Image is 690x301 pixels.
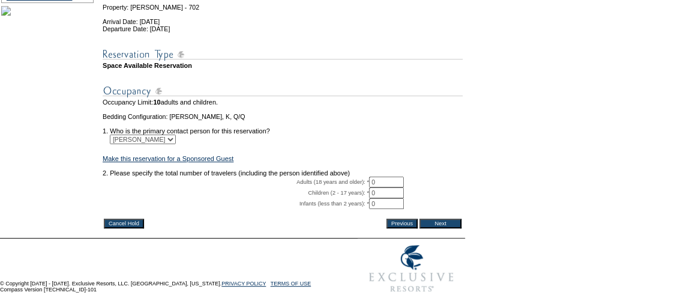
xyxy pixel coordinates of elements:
td: Infants (less than 2 years): * [103,198,369,209]
img: subTtlOccupancy.gif [103,84,463,99]
td: 2. Please specify the total number of travelers (including the person identified above) [103,169,463,177]
a: TERMS OF USE [271,281,311,287]
td: Arrival Date: [DATE] [103,11,463,25]
td: Bedding Configuration: [PERSON_NAME], K, Q/Q [103,113,463,120]
input: Next [419,219,461,228]
input: Cancel Hold [104,219,144,228]
td: Adults (18 years and older): * [103,177,369,187]
img: subTtlResType.gif [103,47,463,62]
img: Exclusive Resorts [358,239,465,299]
span: 10 [153,99,160,106]
td: Departure Date: [DATE] [103,25,463,32]
a: Make this reservation for a Sponsored Guest [103,155,233,162]
td: 1. Who is the primary contact person for this reservation? [103,120,463,135]
a: PRIVACY POLICY [221,281,266,287]
td: Space Available Reservation [103,62,463,69]
td: Occupancy Limit: adults and children. [103,99,463,106]
input: Previous [386,219,418,228]
td: Children (2 - 17 years): * [103,187,369,198]
img: RDM_dest1_shells_test.jpg [1,6,11,16]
